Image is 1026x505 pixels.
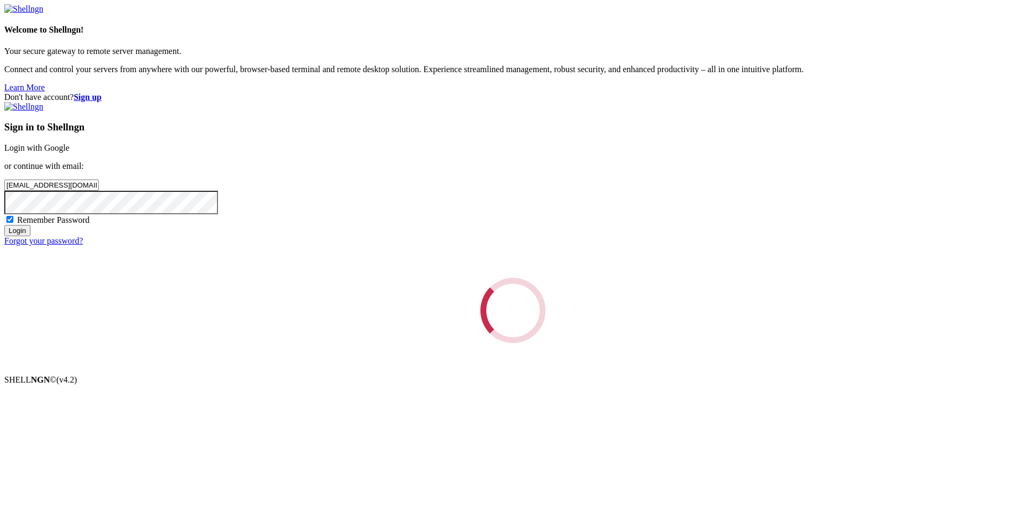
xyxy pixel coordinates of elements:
p: Connect and control your servers from anywhere with our powerful, browser-based terminal and remo... [4,65,1022,74]
span: 4.2.0 [57,375,77,384]
a: Learn More [4,83,45,92]
a: Forgot your password? [4,236,83,245]
b: NGN [31,375,50,384]
input: Remember Password [6,216,13,223]
p: Your secure gateway to remote server management. [4,46,1022,56]
img: Shellngn [4,4,43,14]
h4: Welcome to Shellngn! [4,25,1022,35]
span: SHELL © [4,375,77,384]
a: Sign up [74,92,102,102]
a: Login with Google [4,143,69,152]
p: or continue with email: [4,161,1022,171]
h3: Sign in to Shellngn [4,121,1022,133]
span: Remember Password [17,215,90,224]
input: Login [4,225,30,236]
img: Shellngn [4,102,43,112]
div: Don't have account? [4,92,1022,102]
input: Email address [4,180,99,191]
div: Loading... [473,271,552,349]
